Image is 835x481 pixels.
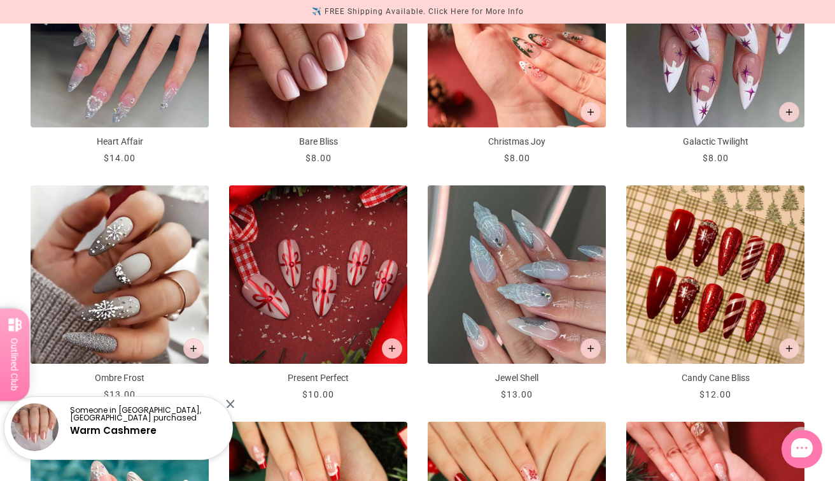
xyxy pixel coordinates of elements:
button: Add to cart [183,338,204,359]
div: $8.00 [305,152,332,165]
a: Candy Cane Bliss [626,185,804,401]
p: Christmas Joy [428,135,606,148]
p: Bare Bliss [229,135,407,148]
p: Ombre Frost [31,371,209,385]
a: Present Perfect [229,185,407,401]
p: Candy Cane Bliss [626,371,804,385]
img: jewel-shell-press-on-manicure-2_700x.jpg [428,185,606,364]
p: Someone in [GEOGRAPHIC_DATA], [GEOGRAPHIC_DATA] purchased [70,406,221,422]
p: Heart Affair [31,135,209,148]
button: Add to cart [580,102,601,122]
p: Present Perfect [229,371,407,385]
div: $14.00 [104,152,136,165]
div: $8.00 [703,152,729,165]
button: Add to cart [382,338,402,359]
button: Add to cart [580,338,601,359]
a: Ombre Frost [31,185,209,401]
div: $10.00 [302,388,334,401]
div: $13.00 [501,388,533,401]
button: Add to cart [779,338,799,359]
a: Warm Cashmere [70,424,157,437]
p: Galactic Twilight [626,135,804,148]
div: ✈️ FREE Shipping Available. Click Here for More Info [312,5,524,18]
p: Jewel Shell [428,371,606,385]
button: Add to cart [779,102,799,122]
div: $12.00 [699,388,731,401]
div: $8.00 [504,152,530,165]
a: Jewel Shell [428,185,606,401]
